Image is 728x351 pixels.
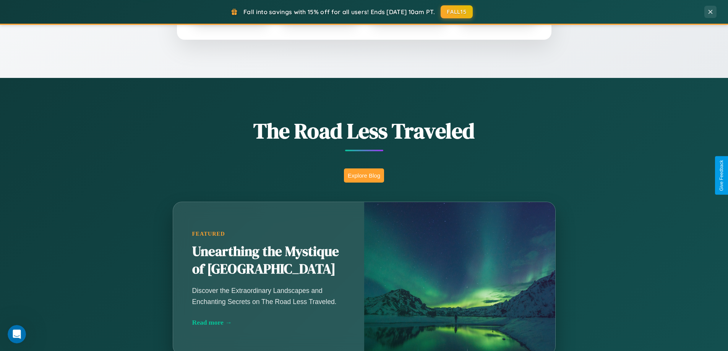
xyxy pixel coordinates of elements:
div: Read more → [192,319,345,327]
button: Explore Blog [344,168,384,183]
p: Discover the Extraordinary Landscapes and Enchanting Secrets on The Road Less Traveled. [192,285,345,307]
div: Featured [192,231,345,237]
h2: Unearthing the Mystique of [GEOGRAPHIC_DATA] [192,243,345,278]
iframe: Intercom live chat [8,325,26,343]
div: Give Feedback [719,160,724,191]
h1: The Road Less Traveled [135,116,593,146]
button: FALL15 [441,5,473,18]
span: Fall into savings with 15% off for all users! Ends [DATE] 10am PT. [243,8,435,16]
